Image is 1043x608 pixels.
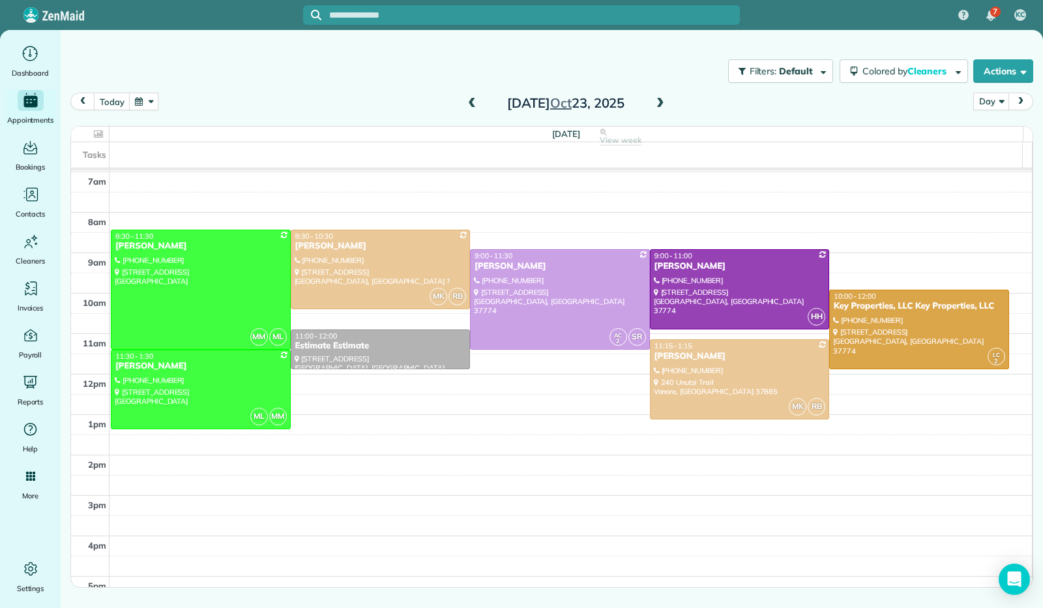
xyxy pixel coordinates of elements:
[5,325,55,361] a: Payroll
[448,288,466,305] span: RB
[5,278,55,314] a: Invoices
[7,114,54,127] span: Appointments
[295,232,333,241] span: 8:30 - 10:30
[23,442,38,455] span: Help
[16,160,46,174] span: Bookings
[5,231,55,267] a: Cleaners
[12,67,49,80] span: Dashboard
[654,261,826,272] div: [PERSON_NAME]
[834,292,876,301] span: 10:00 - 12:00
[83,149,106,160] span: Tasks
[18,395,44,408] span: Reports
[269,408,287,425] span: MM
[728,59,833,83] button: Filters: Default
[295,331,338,341] span: 11:00 - 12:00
[654,251,692,260] span: 9:00 - 11:00
[1008,93,1033,110] button: next
[269,328,287,346] span: ML
[295,241,467,252] div: [PERSON_NAME]
[19,348,42,361] span: Payroll
[654,341,692,350] span: 11:15 - 1:15
[83,378,106,389] span: 12pm
[808,308,825,326] span: HH
[88,581,106,591] span: 5pm
[115,241,287,252] div: [PERSON_NAME]
[88,540,106,551] span: 4pm
[474,261,646,272] div: [PERSON_NAME]
[16,207,45,220] span: Contacts
[115,352,153,361] span: 11:30 - 1:30
[18,301,44,314] span: Invoices
[973,59,1033,83] button: Actions
[993,351,1000,358] span: LC
[988,356,1005,368] small: 2
[614,331,622,339] span: AC
[295,341,467,352] div: Estimate Estimate
[88,500,106,510] span: 3pm
[993,7,997,17] span: 7
[789,398,806,416] span: MK
[430,288,447,305] span: MK
[808,398,825,416] span: RB
[722,59,833,83] a: Filters: Default
[840,59,968,83] button: Colored byCleaners
[977,1,1005,30] div: 7 unread notifications
[83,338,106,348] span: 11am
[550,95,572,111] span: Oct
[5,184,55,220] a: Contacts
[484,96,647,110] h2: [DATE] 23, 2025
[1016,10,1025,20] span: KC
[88,257,106,267] span: 9am
[303,10,321,20] button: Focus search
[5,43,55,80] a: Dashboard
[88,217,106,227] span: 8am
[552,129,580,139] span: [DATE]
[5,558,55,595] a: Settings
[94,93,130,110] button: today
[999,564,1030,595] div: Open Intercom Messenger
[654,351,826,362] div: [PERSON_NAME]
[115,361,287,372] div: [PERSON_NAME]
[779,65,814,77] span: Default
[750,65,777,77] span: Filters:
[311,10,321,20] svg: Focus search
[5,419,55,455] a: Help
[475,251,512,260] span: 9:00 - 11:30
[115,232,153,241] span: 8:30 - 11:30
[973,93,1009,110] button: Day
[88,419,106,429] span: 1pm
[600,135,641,145] span: View week
[88,459,106,470] span: 2pm
[5,372,55,408] a: Reports
[610,335,626,348] small: 2
[16,254,45,267] span: Cleaners
[250,328,268,346] span: MM
[5,137,55,174] a: Bookings
[83,297,106,308] span: 10am
[907,65,949,77] span: Cleaners
[5,90,55,127] a: Appointments
[22,489,38,502] span: More
[628,328,646,346] span: SR
[88,176,106,187] span: 7am
[70,93,95,110] button: prev
[862,65,951,77] span: Colored by
[250,408,268,425] span: ML
[17,582,44,595] span: Settings
[833,301,1005,312] div: Key Properties, LLC Key Properties, LLC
